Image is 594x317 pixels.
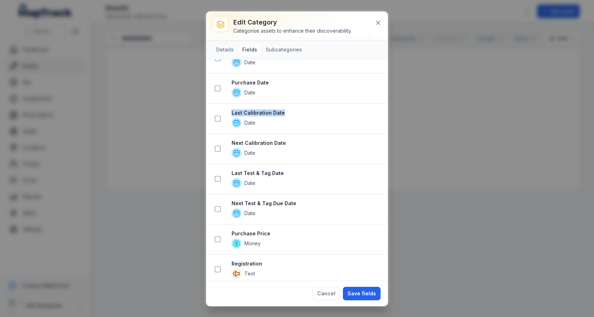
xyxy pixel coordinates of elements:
button: Save fields [343,287,381,300]
button: Details [213,43,237,56]
button: Cancel [313,287,340,300]
span: Date [244,59,255,66]
span: Date [244,119,255,126]
strong: Purchase Price [232,230,382,237]
strong: Next Calibration Date [232,140,382,147]
span: Money [244,240,261,247]
span: Date [244,149,255,157]
span: Date [244,210,255,217]
strong: Last Calibration Date [232,109,382,116]
strong: Next Test & Tag Due Date [232,200,382,207]
span: Date [244,180,255,187]
span: Text [244,270,255,277]
h3: Edit category [233,17,352,27]
strong: Purchase Date [232,79,382,86]
strong: Registration [232,260,382,267]
button: Fields [239,43,260,56]
button: Subcategories [263,43,305,56]
div: Categorise assets to enhance their discoverability. [233,27,352,34]
strong: Last Test & Tag Date [232,170,382,177]
span: Date [244,89,255,96]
